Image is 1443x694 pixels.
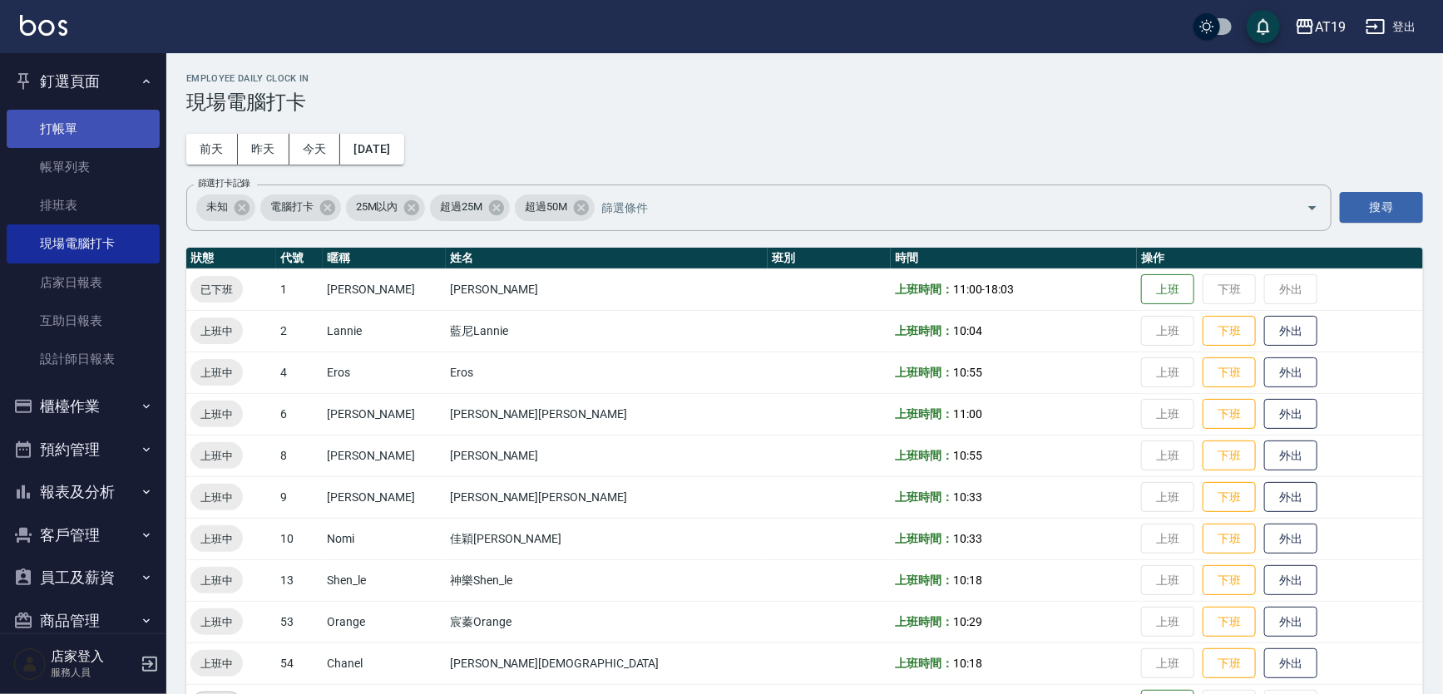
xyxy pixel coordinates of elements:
span: 超過50M [515,199,577,215]
label: 篩選打卡記錄 [198,177,250,189]
span: 18:03 [986,283,1015,296]
h5: 店家登入 [51,648,136,665]
span: 10:18 [953,573,982,587]
h3: 現場電腦打卡 [186,91,1423,114]
button: [DATE] [340,134,403,165]
td: 1 [276,268,323,310]
th: 代號 [276,248,323,269]
b: 上班時間： [895,532,953,545]
b: 上班時間： [895,407,953,421]
span: 上班中 [190,572,243,589]
b: 上班時間： [895,490,953,504]
button: 外出 [1264,565,1317,596]
td: 54 [276,642,323,684]
span: 11:00 [953,283,982,296]
button: 今天 [289,134,341,165]
button: 櫃檯作業 [7,385,160,428]
span: 上班中 [190,530,243,548]
td: 藍尼Lannie [446,310,768,352]
td: [PERSON_NAME][PERSON_NAME] [446,393,768,435]
td: Orange [323,601,446,642]
span: 25M以內 [346,199,408,215]
button: 外出 [1264,482,1317,513]
button: 預約管理 [7,428,160,471]
td: 2 [276,310,323,352]
td: 4 [276,352,323,393]
b: 上班時間： [895,615,953,628]
td: Nomi [323,518,446,559]
button: 昨天 [238,134,289,165]
span: 10:18 [953,657,982,670]
td: 53 [276,601,323,642]
a: 設計師日報表 [7,340,160,378]
div: 超過25M [430,194,510,221]
span: 上班中 [190,406,243,423]
h2: Employee Daily Clock In [186,73,1423,84]
button: 下班 [1203,399,1256,430]
button: 上班 [1141,274,1194,305]
span: 已下班 [190,281,243,298]
a: 現場電腦打卡 [7,224,160,263]
a: 帳單列表 [7,148,160,186]
td: 8 [276,435,323,476]
th: 暱稱 [323,248,446,269]
td: 神樂Shen_le [446,559,768,601]
td: 10 [276,518,323,559]
button: 下班 [1203,565,1256,596]
div: 電腦打卡 [260,194,341,221]
td: [PERSON_NAME] [323,435,446,476]
button: 下班 [1203,648,1256,679]
a: 店家日報表 [7,263,160,302]
div: AT19 [1315,17,1346,37]
button: 下班 [1203,357,1256,388]
span: 未知 [196,199,238,215]
span: 10:29 [953,615,982,628]
button: 搜尋 [1340,192,1423,223]
button: 前天 [186,134,238,165]
button: save [1247,10,1280,43]
b: 上班時間： [895,283,953,296]
td: [PERSON_NAME] [323,268,446,310]
button: 釘選頁面 [7,60,160,103]
span: 10:55 [953,366,982,379]
td: [PERSON_NAME] [446,268,768,310]
span: 10:55 [953,449,982,462]
div: 未知 [196,194,255,221]
button: 商品管理 [7,599,160,642]
th: 姓名 [446,248,768,269]
span: 電腦打卡 [260,199,324,215]
b: 上班時間： [895,657,953,670]
span: 11:00 [953,407,982,421]
button: 外出 [1264,441,1317,471]
button: 員工及薪資 [7,556,160,599]
td: - [891,268,1137,310]
b: 上班時間： [895,366,953,379]
td: 6 [276,393,323,435]
td: [PERSON_NAME][DEMOGRAPHIC_DATA] [446,642,768,684]
b: 上班時間： [895,324,953,337]
span: 上班中 [190,364,243,381]
b: 上班時間： [895,449,953,462]
td: Chanel [323,642,446,684]
div: 25M以內 [346,194,426,221]
span: 上班中 [190,655,243,672]
td: 宸蓁Orange [446,601,768,642]
td: [PERSON_NAME][PERSON_NAME] [446,476,768,518]
p: 服務人員 [51,665,136,680]
button: 下班 [1203,607,1256,637]
span: 上班中 [190,447,243,465]
input: 篩選條件 [597,193,1277,222]
span: 10:33 [953,532,982,545]
button: 下班 [1203,482,1256,513]
button: 客戶管理 [7,514,160,557]
td: [PERSON_NAME] [323,476,446,518]
td: [PERSON_NAME] [446,435,768,476]
th: 班別 [768,248,891,269]
td: Eros [446,352,768,393]
td: Shen_le [323,559,446,601]
button: 下班 [1203,441,1256,471]
button: Open [1299,194,1326,221]
button: 外出 [1264,607,1317,637]
td: 13 [276,559,323,601]
th: 狀態 [186,248,276,269]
